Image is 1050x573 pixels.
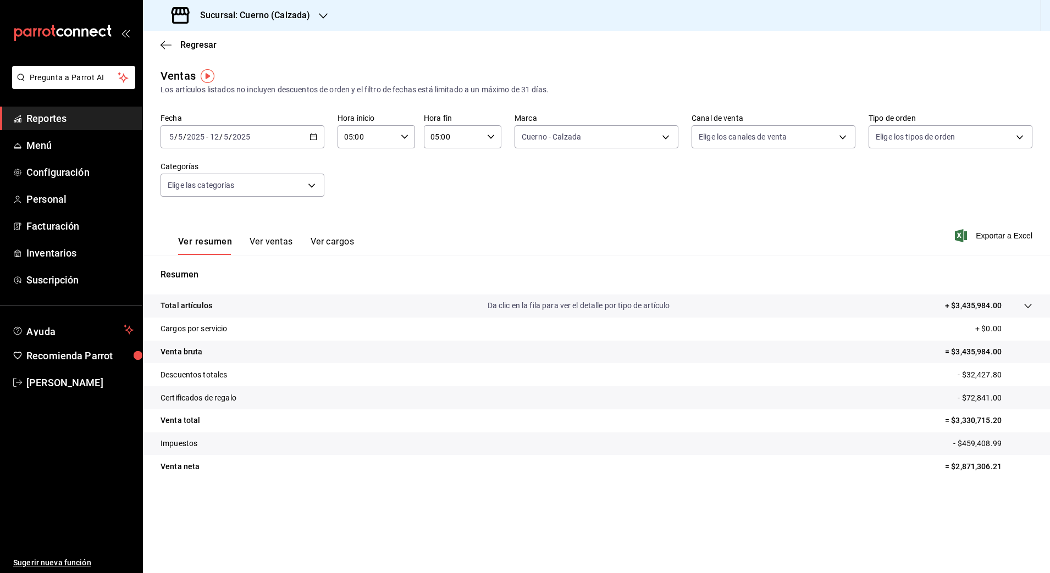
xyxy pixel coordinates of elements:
[219,132,223,141] span: /
[958,369,1032,381] p: - $32,427.80
[311,236,355,255] button: Ver cargos
[869,114,1032,122] label: Tipo de orden
[26,375,134,390] span: [PERSON_NAME]
[26,348,134,363] span: Recomienda Parrot
[186,132,205,141] input: ----
[191,9,310,22] h3: Sucursal: Cuerno (Calzada)
[26,272,134,287] span: Suscripción
[178,132,183,141] input: --
[26,192,134,207] span: Personal
[958,392,1032,404] p: - $72,841.00
[8,80,135,91] a: Pregunta a Parrot AI
[161,300,212,311] p: Total artículos
[161,268,1032,281] p: Resumen
[30,72,118,84] span: Pregunta a Parrot AI
[161,438,197,449] p: Impuestos
[26,111,134,126] span: Reportes
[174,132,178,141] span: /
[26,165,134,180] span: Configuración
[26,219,134,233] span: Facturación
[178,236,232,255] button: Ver resumen
[975,323,1032,335] p: + $0.00
[250,236,293,255] button: Ver ventas
[488,300,670,311] p: Da clic en la fila para ver el detalle por tipo de artículo
[161,461,200,472] p: Venta neta
[945,461,1032,472] p: = $2,871,306.21
[957,229,1032,242] button: Exportar a Excel
[183,132,186,141] span: /
[161,40,217,50] button: Regresar
[12,66,135,89] button: Pregunta a Parrot AI
[26,246,134,260] span: Inventarios
[121,29,130,37] button: open_drawer_menu
[161,392,236,404] p: Certificados de regalo
[161,415,200,426] p: Venta total
[515,114,678,122] label: Marca
[945,346,1032,358] p: = $3,435,984.00
[945,415,1032,426] p: = $3,330,715.20
[206,132,208,141] span: -
[169,132,174,141] input: --
[161,84,1032,96] div: Los artículos listados no incluyen descuentos de orden y el filtro de fechas está limitado a un m...
[26,138,134,153] span: Menú
[699,131,787,142] span: Elige los canales de venta
[161,369,227,381] p: Descuentos totales
[953,438,1032,449] p: - $459,408.99
[168,180,235,191] span: Elige las categorías
[338,114,415,122] label: Hora inicio
[178,236,354,255] div: navigation tabs
[161,68,196,84] div: Ventas
[161,163,324,170] label: Categorías
[522,131,581,142] span: Cuerno - Calzada
[161,114,324,122] label: Fecha
[161,346,202,358] p: Venta bruta
[424,114,501,122] label: Hora fin
[26,323,119,336] span: Ayuda
[232,132,251,141] input: ----
[161,323,228,335] p: Cargos por servicio
[229,132,232,141] span: /
[209,132,219,141] input: --
[223,132,229,141] input: --
[13,557,134,569] span: Sugerir nueva función
[180,40,217,50] span: Regresar
[201,69,214,83] img: Tooltip marker
[692,114,855,122] label: Canal de venta
[876,131,955,142] span: Elige los tipos de orden
[945,300,1002,311] p: + $3,435,984.00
